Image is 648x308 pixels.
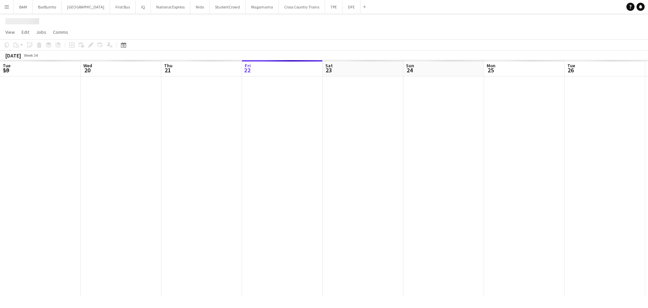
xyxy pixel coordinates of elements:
button: DFE [343,0,360,14]
button: Wagamama [246,0,279,14]
span: 19 [2,66,10,74]
span: Jobs [36,29,46,35]
button: StudentCrowd [210,0,246,14]
span: Edit [22,29,29,35]
span: Comms [53,29,68,35]
span: Wed [83,63,92,69]
button: IQ [136,0,151,14]
a: Jobs [33,28,49,37]
a: Edit [19,28,32,37]
span: 21 [163,66,172,74]
span: 20 [82,66,92,74]
button: First Bus [110,0,136,14]
span: Thu [164,63,172,69]
span: Mon [487,63,495,69]
span: Week 34 [22,53,39,58]
span: Sat [325,63,333,69]
span: Tue [567,63,575,69]
span: 23 [324,66,333,74]
span: Tue [3,63,10,69]
button: BAM [14,0,33,14]
span: 22 [244,66,251,74]
button: National Express [151,0,190,14]
a: View [3,28,18,37]
button: Nido [190,0,210,14]
span: Fri [245,63,251,69]
a: Comms [50,28,71,37]
span: 26 [566,66,575,74]
span: 24 [405,66,414,74]
button: BarBurrito [33,0,62,14]
span: 25 [486,66,495,74]
div: [DATE] [5,52,21,59]
button: Cross Country Trains [279,0,325,14]
span: Sun [406,63,414,69]
span: View [5,29,15,35]
button: TPE [325,0,343,14]
button: [GEOGRAPHIC_DATA] [62,0,110,14]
